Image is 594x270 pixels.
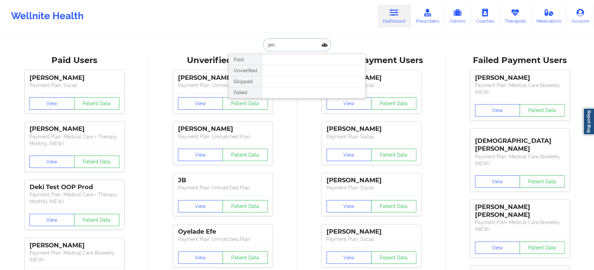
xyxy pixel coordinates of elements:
a: Medications [531,5,567,27]
div: [PERSON_NAME] [326,176,416,184]
div: [PERSON_NAME] [178,74,268,82]
button: View [326,97,372,110]
button: Patient Data [371,251,416,264]
button: Patient Data [74,156,119,168]
button: Patient Data [223,200,268,212]
a: Therapists [499,5,531,27]
button: Patient Data [223,251,268,264]
button: Patient Data [74,97,119,110]
button: Patient Data [371,97,416,110]
button: View [29,97,75,110]
div: Paid [229,54,262,65]
p: Payment Plan : Medical Care Biweekly (NEW) [475,82,565,96]
p: Payment Plan : Medical Care + Therapy Monthly (NEW) [29,191,119,205]
button: View [178,200,223,212]
p: Payment Plan : Social [326,236,416,243]
button: View [178,97,223,110]
div: Oyelade Efe [178,228,268,236]
p: Payment Plan : Social [326,133,416,140]
a: Coaches [471,5,499,27]
p: Payment Plan : Medical Care Biweekly (NEW) [475,153,565,167]
div: [PERSON_NAME] [326,228,416,236]
div: Failed [229,87,262,98]
div: Skipped Payment Users [302,55,441,66]
button: View [326,149,372,161]
button: View [475,104,520,116]
button: Patient Data [520,104,565,116]
div: [PERSON_NAME] [29,125,119,133]
div: Unverified Users [153,55,292,66]
div: [DEMOGRAPHIC_DATA][PERSON_NAME] [475,132,565,153]
div: [PERSON_NAME] [29,242,119,249]
button: View [178,149,223,161]
a: Report Bug [583,108,594,135]
button: Patient Data [371,149,416,161]
button: View [326,200,372,212]
a: Prescribers [411,5,444,27]
p: Payment Plan : Social [326,82,416,89]
button: Patient Data [520,242,565,254]
div: [PERSON_NAME] [PERSON_NAME] [475,203,565,219]
button: Patient Data [74,214,119,226]
div: Unverified [229,65,262,76]
div: JB [178,176,268,184]
div: Paid Users [5,55,144,66]
div: [PERSON_NAME] [29,74,119,82]
p: Payment Plan : Unmatched Plan [178,236,268,243]
button: View [178,251,223,264]
a: Dashboard [378,5,411,27]
p: Payment Plan : Unmatched Plan [178,133,268,140]
div: [PERSON_NAME] [326,74,416,82]
p: Payment Plan : Social [29,82,119,89]
p: Payment Plan : Medical Care Biweekly (NEW) [29,249,119,263]
p: Payment Plan : Unmatched Plan [178,184,268,191]
p: Payment Plan : Unmatched Plan [178,82,268,89]
a: Admins [444,5,471,27]
button: Patient Data [223,97,268,110]
button: View [475,175,520,188]
a: Account [566,5,594,27]
div: Failed Payment Users [450,55,589,66]
button: View [326,251,372,264]
p: Payment Plan : Medical Care Biweekly (NEW) [475,219,565,233]
button: Patient Data [371,200,416,212]
div: Deki Test OOP Prod [29,183,119,191]
button: View [475,242,520,254]
div: Skipped [229,76,262,87]
div: [PERSON_NAME] [326,125,416,133]
button: View [29,214,75,226]
button: View [29,156,75,168]
div: [PERSON_NAME] [475,74,565,82]
p: Payment Plan : Social [326,184,416,191]
button: Patient Data [520,175,565,188]
p: Payment Plan : Medical Care + Therapy Monthly (NEW) [29,133,119,147]
div: [PERSON_NAME] [178,125,268,133]
button: Patient Data [223,149,268,161]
